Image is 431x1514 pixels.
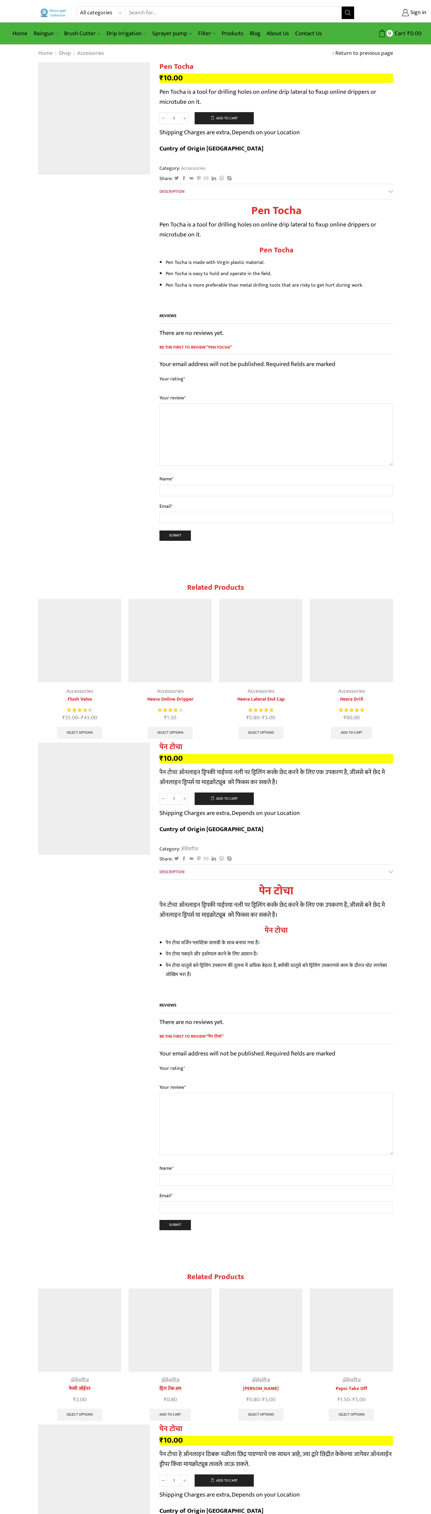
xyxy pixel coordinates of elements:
bdi: 0.80 [246,1395,259,1404]
img: Flush valve [38,599,121,682]
span: ₹ [159,1434,163,1447]
img: Heera Online Dripper [129,599,212,682]
h2: Reviews [159,313,393,324]
a: अ‍ॅसेसरीज [252,1376,270,1385]
a: Select options for “Flush Valve” [57,727,102,739]
a: अ‍ॅसेसरीज [342,1376,361,1385]
span: 0 [386,30,393,36]
span: ₹ [81,713,84,722]
h1: Pen Tocha [159,204,393,217]
input: Product quantity [167,112,181,124]
p: There are no reviews yet. [159,328,393,338]
label: Email [159,1192,393,1200]
input: Search for... [126,7,342,19]
span: – [219,714,302,722]
li: पेन टोचा धातुसे बने ड्रिलिंग उपकरण की तुलना में अधिक बेहतर है, क्योंकी धातूसे बने ड्रिलिंग उपकरणस... [166,961,393,979]
bdi: 0.00 [407,29,422,38]
img: PEN TOCHA IMAGE 1 [38,62,150,174]
span: ₹ [73,1395,76,1404]
label: Your review [159,394,393,402]
span: ₹ [262,1395,265,1404]
span: ₹ [407,29,410,38]
bdi: 5.00 [262,1395,275,1404]
a: Select options for “Pepsi Take Off” [329,1409,374,1421]
h1: पेन टोचा [159,1425,393,1434]
span: – [310,1396,393,1404]
a: Home [38,50,53,58]
a: Raingun [31,26,61,41]
li: पेन टोचा पकड़ने और इस्तेमाल करने के लिए आसान है। [166,950,393,959]
a: Brush Cutter [61,26,103,41]
span: Rated out of 5 [67,707,90,713]
img: Lateral-Joiner-12-MM [219,1288,302,1372]
a: अ‍ॅसेसरीज [180,845,198,853]
p: पेन टोचा ऑनलाइन ड्रिपकी पाईपया नली पर ड्रिलिंग करके छेद करने के लिए एक उपकरण है, जीससे बने छेद मे... [159,900,393,920]
span: Related products [187,581,244,594]
p: Pen Tocha is a tool for drilling holes on online drip lateral to fixup online drippers or microtu... [159,87,393,107]
span: ₹ [338,1395,340,1404]
bdi: 0.80 [246,713,259,722]
p: पेन टोचा ऑनलाइन ड्रिपकी पाईपया नली पर ड्रिलिंग करके छेद करने के लिए एक उपकरण है, जीससे बने छेद मे... [159,767,393,787]
a: Heera Online Dripper [129,696,212,703]
a: Select options for “हिरा लॅटरल जोईनर” [238,1409,284,1421]
label: Your review [159,1083,393,1092]
p: Shipping Charges are extra, Depends on your Location [159,808,300,818]
a: Accessories [180,164,206,172]
span: ₹ [246,1395,249,1404]
span: Sign in [409,9,426,17]
a: Filter [195,26,219,41]
span: ₹ [262,713,265,722]
span: ₹ [353,1395,355,1404]
label: Name [159,475,393,483]
b: Cuntry of Origin [GEOGRAPHIC_DATA] [159,824,263,835]
a: Select options for “Heera Lateral End Cap” [238,727,284,739]
bdi: 5.00 [353,1395,366,1404]
bdi: 5.00 [262,713,275,722]
h1: पेन टोचा [159,743,393,752]
span: Rated out of 5 [339,707,364,713]
span: – [38,714,121,722]
a: हिरा टेक-अप [129,1385,212,1393]
a: Description [159,864,393,879]
li: Pen Tocha is easy to hold and operate in the field. [166,269,393,278]
a: Sign in [364,7,426,18]
h2: Pen Tocha [159,246,393,255]
bdi: 60.00 [343,713,360,722]
input: Product quantity [167,1475,181,1487]
span: ₹ [62,713,65,722]
a: Sprayer pump [149,26,195,41]
span: Share: [159,175,173,182]
span: Cart [393,29,405,38]
bdi: 0.80 [164,1395,177,1404]
li: Pen Tocha is made with Virgin plastic material. [166,258,393,267]
a: Accessories [77,50,104,58]
span: Your email address will not be published. Required fields are marked [159,359,335,369]
a: Home [9,26,31,41]
img: Lateral-Joiner [129,1288,212,1372]
span: Category: [159,845,198,853]
p: Shipping Charges are extra, Depends on your Location [159,127,300,137]
a: Select options for “पेप्सी जोईनर” [57,1409,102,1421]
a: Return to previous page [335,50,393,58]
span: – [219,1396,302,1404]
a: Add to cart: “Heera Drill” [331,727,372,739]
a: Accessories [66,687,93,696]
span: पेन टोचा हे ऑनलाइन ठिबक नळीला छिद्र पाडण्याचे एक साधन आहे, ज्या द्वारे छिद्रीत केकेल्या जागेवर ऑन... [159,1449,392,1469]
div: Rated 5.00 out of 5 [339,707,364,713]
a: Contact Us [292,26,325,41]
a: Flush Valve [38,696,121,703]
li: पेन टोचा वर्जिन प्लास्टिक सामग्री के साथ बनाया गया है। [166,938,393,947]
span: Description [159,868,184,875]
a: Drip Irrigation [103,26,149,41]
a: Add to cart: “हिरा टेक-अप” [150,1409,191,1421]
input: Submit [159,531,191,541]
bdi: 35.00 [62,713,78,722]
a: Heera Lateral End Cap [219,696,302,703]
bdi: 45.00 [81,713,97,722]
img: Heera Drill [310,599,393,682]
button: Search button [342,7,354,19]
label: Name [159,1164,393,1173]
button: Add to cart [195,112,254,125]
bdi: 10.00 [159,72,183,84]
a: [PERSON_NAME] [219,1385,302,1393]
